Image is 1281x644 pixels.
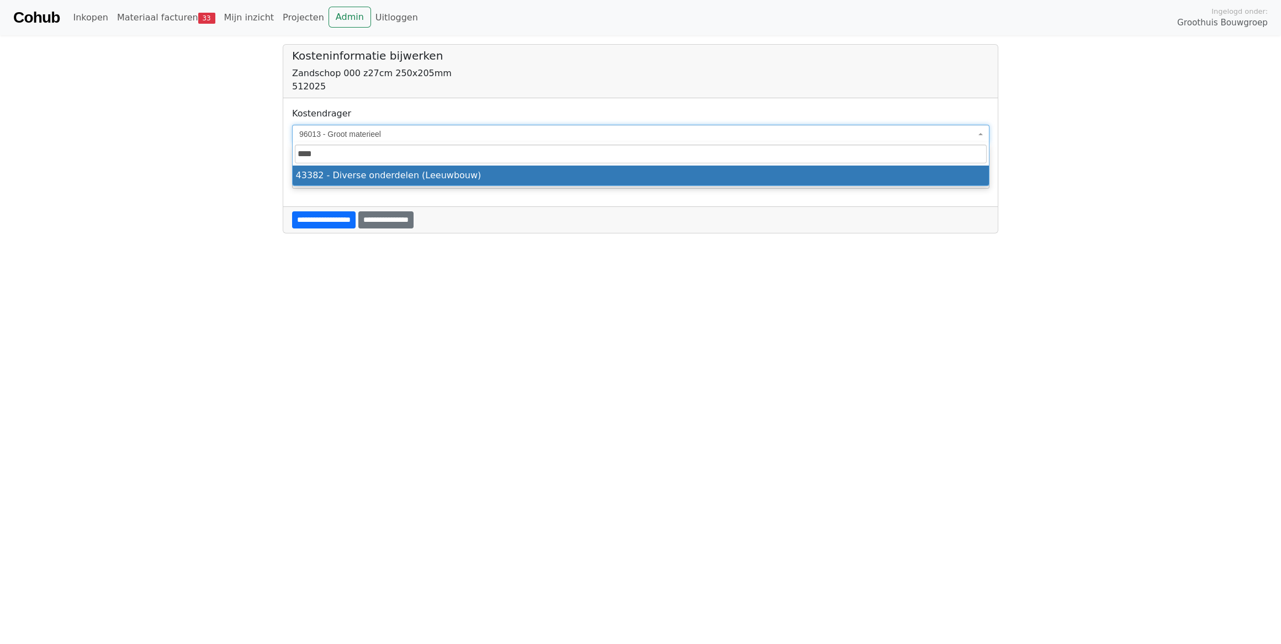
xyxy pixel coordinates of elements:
[13,4,60,31] a: Cohub
[293,166,989,185] li: 43382 - Diverse onderdelen (Leeuwbouw)
[68,7,112,29] a: Inkopen
[292,49,989,62] h5: Kosteninformatie bijwerken
[198,13,215,24] span: 33
[292,125,989,143] span: 96013 - Groot materieel
[220,7,279,29] a: Mijn inzicht
[299,129,976,140] span: 96013 - Groot materieel
[329,7,371,28] a: Admin
[113,7,220,29] a: Materiaal facturen33
[1177,17,1268,29] span: Groothuis Bouwgroep
[1211,6,1268,17] span: Ingelogd onder:
[371,7,422,29] a: Uitloggen
[278,7,329,29] a: Projecten
[292,67,989,80] div: Zandschop 000 z27cm 250x205mm
[292,107,351,120] label: Kostendrager
[292,80,989,93] div: 512025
